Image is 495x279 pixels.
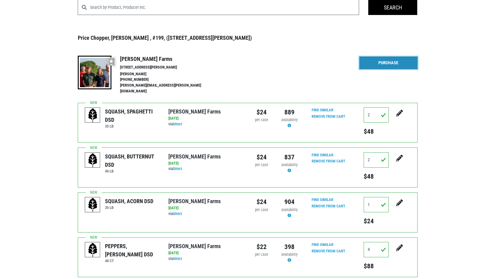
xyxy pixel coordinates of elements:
div: per case [252,117,271,123]
a: [PERSON_NAME] Farms [168,153,221,160]
div: 904 [280,197,299,207]
a: [PERSON_NAME] Farms [168,108,221,115]
li: [PERSON_NAME] [120,71,214,77]
li: [STREET_ADDRESS][PERSON_NAME] [120,65,214,70]
img: placeholder-variety-43d6402dacf2d531de610a020419775a.svg [85,108,100,123]
input: Qty [364,242,389,257]
h6: 40 LB [105,169,159,173]
input: Qty [364,197,389,212]
a: Direct [173,211,182,216]
div: $24 [252,107,271,117]
div: [DATE] [168,205,243,211]
input: Remove From Cart [308,248,349,255]
div: $24 [252,152,271,162]
h6: 40 CT [105,259,159,263]
span: availability [281,252,298,257]
div: 889 [280,107,299,117]
a: Direct [173,166,182,171]
h5: $88 [364,262,389,270]
div: [DATE] [168,161,243,166]
h6: 35 LB [105,124,159,128]
div: via [168,121,243,127]
li: [PERSON_NAME][EMAIL_ADDRESS][PERSON_NAME][DOMAIN_NAME] [120,83,214,94]
div: 398 [280,242,299,252]
li: [PHONE_NUMBER] [120,77,214,83]
div: via [168,211,243,217]
div: SQUASH, BUTTERNUT DSD [105,152,159,169]
div: per case [252,207,271,213]
a: Find Similar [312,108,333,112]
div: SQUASH, SPAGHETTI DSD [105,107,159,124]
input: Remove From Cart [308,158,349,165]
a: [PERSON_NAME] Farms [168,243,221,249]
h6: 35 LB [105,205,153,210]
div: [DATE] [168,116,243,121]
div: SQUASH, ACORN DSD [105,197,153,205]
img: thumbnail-8a08f3346781c529aa742b86dead986c.jpg [78,56,111,89]
div: per case [252,252,271,258]
a: [PERSON_NAME] Farms [168,198,221,204]
span: availability [281,117,298,122]
div: PEPPERS, [PERSON_NAME] DSD [105,242,159,259]
h5: $24 [364,217,389,225]
a: Find Similar [312,153,333,157]
span: availability [281,207,298,212]
a: Find Similar [312,242,333,247]
div: $22 [252,242,271,252]
input: Qty [364,152,389,168]
h5: $48 [364,128,389,136]
div: 837 [280,152,299,162]
span: availability [281,162,298,167]
div: $24 [252,197,271,207]
h4: [PERSON_NAME] Farms [120,56,214,62]
a: Find Similar [312,197,333,202]
h5: $48 [364,173,389,180]
div: via [168,166,243,172]
div: via [168,256,243,262]
a: Direct [173,256,182,261]
img: placeholder-variety-43d6402dacf2d531de610a020419775a.svg [85,242,100,258]
div: [DATE] [168,250,243,256]
input: Remove From Cart [308,113,349,120]
div: per case [252,162,271,168]
h3: Price Chopper, [PERSON_NAME] , #199, ([STREET_ADDRESS][PERSON_NAME]) [78,35,418,41]
input: Qty [364,107,389,123]
a: Direct [173,122,182,126]
img: placeholder-variety-43d6402dacf2d531de610a020419775a.svg [85,197,100,213]
a: Purchase [359,57,418,69]
img: placeholder-variety-43d6402dacf2d531de610a020419775a.svg [85,153,100,168]
input: Remove From Cart [308,203,349,210]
